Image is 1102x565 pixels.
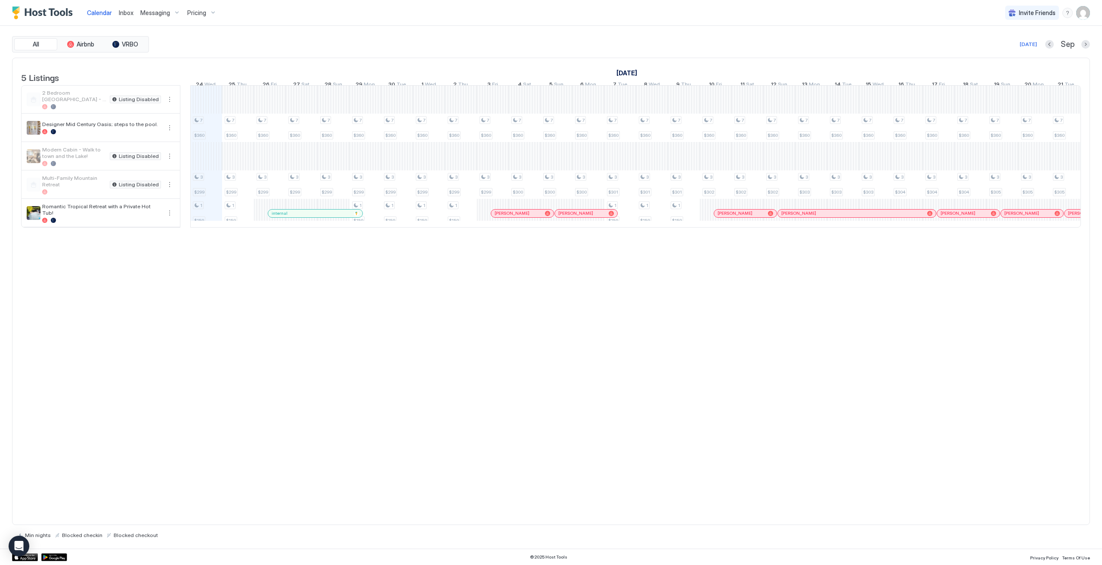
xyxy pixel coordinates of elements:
a: October 2, 2025 [451,79,470,92]
span: Thu [458,81,468,90]
span: 7 [678,117,680,123]
span: 3 [646,174,649,180]
span: 3 [455,174,458,180]
span: 7 [614,117,616,123]
span: 7 [455,117,457,123]
span: Wed [873,81,884,90]
a: October 8, 2025 [642,79,662,92]
span: 18 [963,81,969,90]
button: [DATE] [1018,39,1038,49]
span: 7 [328,117,330,123]
a: October 17, 2025 [930,79,947,92]
span: $360 [799,133,810,138]
span: Tue [1065,81,1074,90]
span: Calendar [87,9,112,16]
span: 7 [869,117,871,123]
span: 3 [869,174,872,180]
span: 7 [264,117,266,123]
span: $360 [672,133,682,138]
a: October 11, 2025 [738,79,756,92]
span: $360 [863,133,873,138]
span: Wed [649,81,660,90]
span: Modern Cabin - Walk to town and the Lake! [42,146,106,159]
span: $360 [1022,133,1033,138]
span: 3 [232,174,235,180]
a: Host Tools Logo [12,6,77,19]
span: internal [272,210,288,216]
span: $301 [640,189,650,195]
span: 7 [1028,117,1031,123]
span: Invite Friends [1019,9,1056,17]
span: Sat [746,81,754,90]
span: [PERSON_NAME] [781,210,816,216]
span: $159 [385,218,395,223]
span: Thu [237,81,247,90]
span: [PERSON_NAME] [1004,210,1039,216]
span: Romantic Tropical Retreat with a Private Hot Tub! [42,203,161,216]
span: $299 [449,189,459,195]
span: 7 [519,117,521,123]
a: October 18, 2025 [961,79,980,92]
span: $360 [513,133,523,138]
span: $360 [736,133,746,138]
span: $360 [226,133,236,138]
span: $299 [417,189,427,195]
div: menu [164,208,175,218]
span: $304 [959,189,969,195]
span: 3 [933,174,935,180]
button: More options [164,179,175,190]
span: 11 [740,81,745,90]
span: $299 [226,189,236,195]
span: 1 [200,203,202,208]
span: $159 [608,218,618,223]
span: 3 [997,174,999,180]
span: Wed [425,81,436,90]
span: Sat [301,81,310,90]
span: 1 [614,203,616,208]
span: $303 [831,189,842,195]
span: 3 [774,174,776,180]
span: 10 [709,81,715,90]
span: $302 [736,189,746,195]
span: 7 [710,117,712,123]
span: 1 [232,203,234,208]
span: 7 [646,117,648,123]
div: menu [164,94,175,105]
button: Next month [1081,40,1090,49]
a: October 20, 2025 [1022,79,1046,92]
button: More options [164,94,175,105]
span: 3 [264,174,266,180]
a: October 1, 2025 [614,67,639,79]
span: $300 [513,189,523,195]
span: 1 [391,203,393,208]
span: 1 [455,203,457,208]
span: 7 [997,117,999,123]
div: listing image [27,206,40,220]
span: $299 [322,189,332,195]
button: More options [164,123,175,133]
span: $159 [449,218,459,223]
div: menu [164,179,175,190]
span: 3 [487,174,489,180]
a: October 16, 2025 [896,79,917,92]
a: October 15, 2025 [864,79,886,92]
span: 3 [200,174,203,180]
span: 7 [613,81,616,90]
span: 30 [388,81,395,90]
span: 3 [965,174,967,180]
a: October 14, 2025 [833,79,854,92]
span: Mon [1033,81,1044,90]
span: 1 [423,203,425,208]
div: App Store [12,553,38,561]
span: Tue [618,81,627,90]
span: 7 [1060,117,1062,123]
span: $360 [608,133,619,138]
span: $159 [672,218,682,223]
span: $301 [672,189,682,195]
span: $299 [258,189,268,195]
span: $159 [417,218,427,223]
span: $303 [863,189,873,195]
span: Mon [364,81,375,90]
div: User profile [1076,6,1090,20]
